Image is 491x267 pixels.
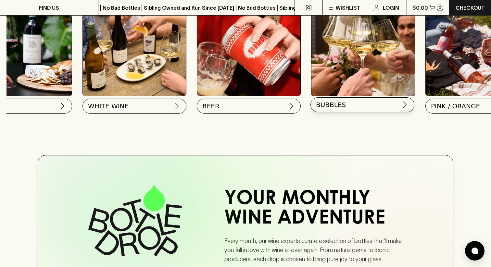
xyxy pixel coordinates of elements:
[310,97,414,112] button: BUBBLES
[336,4,360,12] p: Wishlist
[88,184,182,256] img: Bottle Drop
[224,190,411,229] h2: Your Monthly Wine Adventure
[439,6,441,9] p: 0
[224,237,411,264] p: Every month, our wine experts curate a selection of bottles that'll make you fall in love with wi...
[412,4,428,12] p: $0.00
[472,248,478,254] img: bubble-icon
[431,102,480,111] span: PINK / ORANGE
[88,102,129,111] span: WHITE WINE
[202,102,220,111] span: BEER
[197,99,301,114] button: BEER
[401,101,409,109] img: chevron-right.svg
[316,100,346,109] span: BUBBLES
[383,4,399,12] p: Login
[39,4,59,12] p: FIND US
[287,102,295,110] img: chevron-right.svg
[456,4,485,12] p: Checkout
[59,102,67,110] img: chevron-right.svg
[173,102,181,110] img: chevron-right.svg
[82,99,186,114] button: WHITE WINE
